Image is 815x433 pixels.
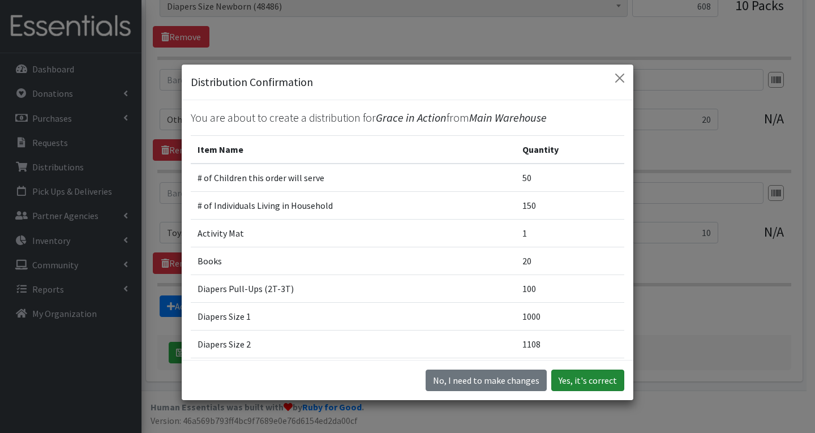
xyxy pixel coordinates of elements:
td: Diapers Size 3 [191,358,516,386]
td: 1000 [516,358,624,386]
td: 1108 [516,331,624,358]
td: # of Individuals Living in Household [191,192,516,220]
td: 100 [516,275,624,303]
td: Books [191,247,516,275]
button: Yes, it's correct [551,370,624,391]
th: Item Name [191,136,516,164]
td: Diapers Size 1 [191,303,516,331]
td: 20 [516,247,624,275]
td: 1000 [516,303,624,331]
h5: Distribution Confirmation [191,74,313,91]
button: No I need to make changes [426,370,547,391]
span: Grace in Action [376,110,447,125]
span: Main Warehouse [469,110,547,125]
button: Close [611,69,629,87]
td: 150 [516,192,624,220]
td: Activity Mat [191,220,516,247]
td: 50 [516,164,624,192]
td: Diapers Size 2 [191,331,516,358]
td: Diapers Pull-Ups (2T-3T) [191,275,516,303]
p: You are about to create a distribution for from [191,109,624,126]
td: 1 [516,220,624,247]
th: Quantity [516,136,624,164]
td: # of Children this order will serve [191,164,516,192]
